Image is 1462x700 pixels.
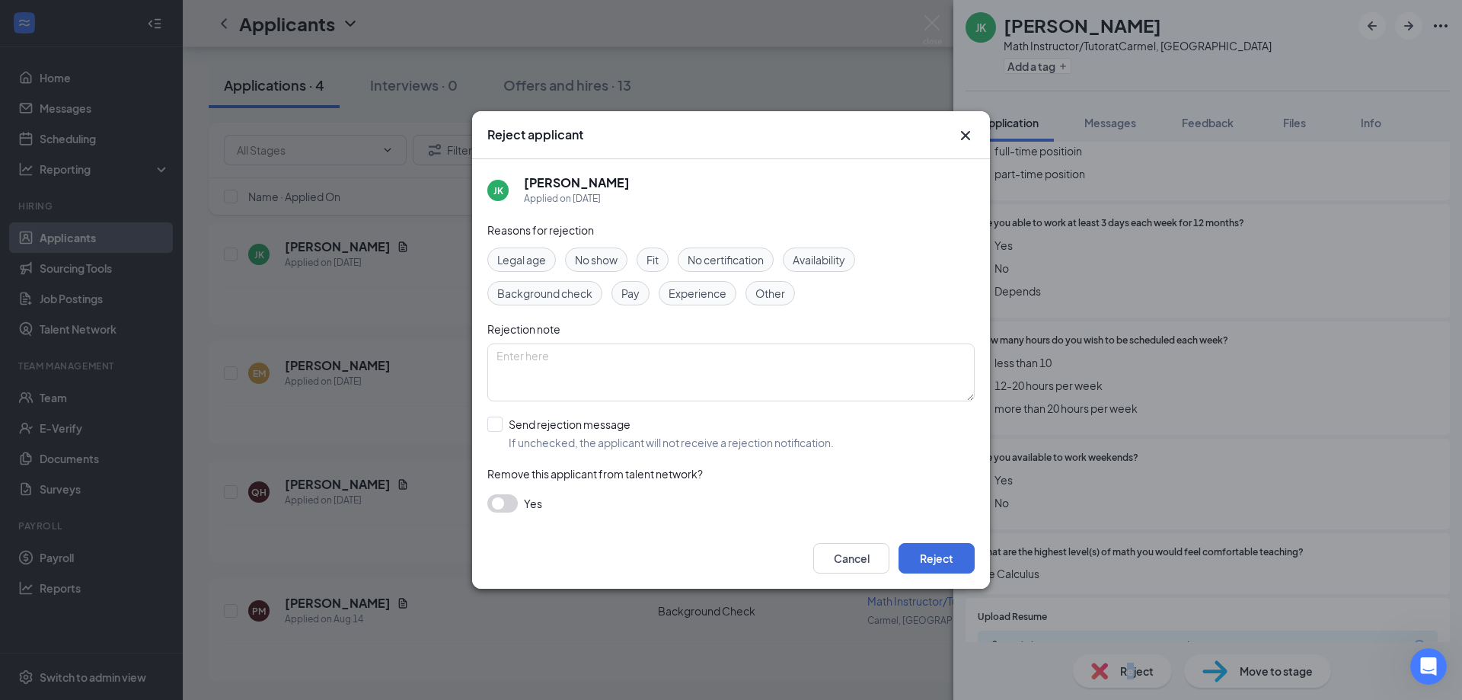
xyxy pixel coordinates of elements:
span: Yes [524,494,542,513]
span: No show [575,251,618,268]
span: Rejection note [487,322,560,336]
div: Applied on [DATE] [524,191,630,206]
button: Cancel [813,543,889,574]
span: Pay [621,285,640,302]
h5: [PERSON_NAME] [524,174,630,191]
div: JK [493,184,503,197]
span: Remove this applicant from talent network? [487,467,703,481]
button: Reject [899,543,975,574]
span: Other [755,285,785,302]
span: Legal age [497,251,546,268]
iframe: Intercom live chat [1410,648,1447,685]
span: Background check [497,285,592,302]
button: Close [956,126,975,145]
svg: Cross [956,126,975,145]
span: No certification [688,251,764,268]
h3: Reject applicant [487,126,583,143]
span: Availability [793,251,845,268]
span: Experience [669,285,726,302]
span: Reasons for rejection [487,223,594,237]
span: Fit [646,251,659,268]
